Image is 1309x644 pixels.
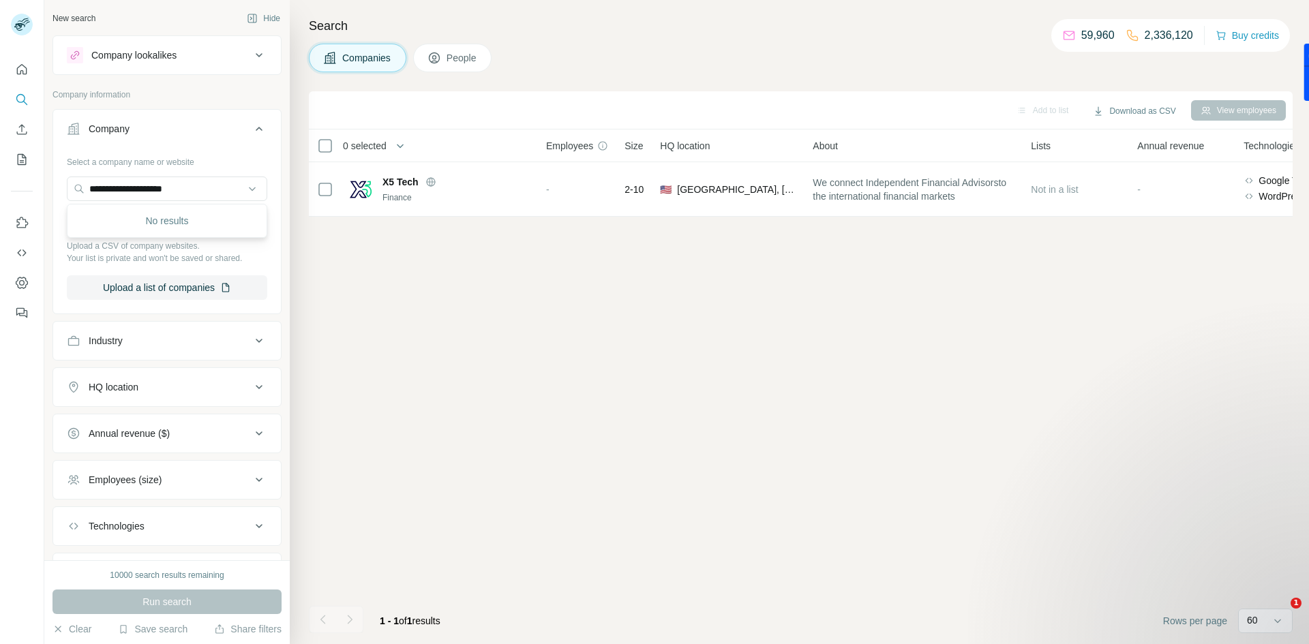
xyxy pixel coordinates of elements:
p: 60 [1247,613,1258,627]
button: Save search [118,622,187,636]
span: 1 [407,615,412,626]
button: Feedback [11,301,33,325]
p: 59,960 [1081,27,1115,44]
div: Select a company name or website [67,151,267,168]
button: HQ location [53,371,281,403]
button: Keywords [53,556,281,589]
button: Use Surfe on LinkedIn [11,211,33,235]
iframe: Intercom live chat [1263,598,1295,630]
button: Technologies [53,510,281,542]
span: HQ location [660,139,710,153]
span: of [399,615,407,626]
span: Annual revenue [1137,139,1204,153]
p: Upload a CSV of company websites. [67,240,267,252]
div: Annual revenue ($) [89,427,170,440]
span: Not in a list [1031,184,1078,195]
span: - [1137,184,1141,195]
span: Rows per page [1163,614,1227,628]
button: Upload a list of companies [67,275,267,300]
div: Company [89,122,130,136]
img: Logo of X5 Tech [350,179,372,200]
button: Annual revenue ($) [53,417,281,450]
div: Company lookalikes [91,48,177,62]
span: 1 - 1 [380,615,399,626]
p: 2,336,120 [1145,27,1193,44]
div: 10000 search results remaining [110,569,224,581]
p: Company information [52,89,282,101]
button: Use Surfe API [11,241,33,265]
span: Lists [1031,139,1051,153]
button: Quick start [11,57,33,82]
span: 1 [1291,598,1302,609]
div: No results [70,207,264,234]
span: Employees [546,139,593,153]
button: Search [11,87,33,112]
span: X5 Tech [382,175,419,189]
span: About [813,139,838,153]
span: Technologies [1244,139,1299,153]
span: People [447,51,478,65]
div: New search [52,12,95,25]
span: Companies [342,51,392,65]
button: Hide [237,8,290,29]
div: Technologies [89,519,145,533]
span: WordPress, [1259,189,1308,203]
button: Download as CSV [1083,101,1185,121]
span: 2-10 [625,183,644,196]
span: We connect Independent Financial Advisorsto the international financial markets [813,176,1014,203]
button: Industry [53,324,281,357]
span: 🇺🇸 [660,183,672,196]
button: Company [53,112,281,151]
div: Industry [89,334,123,348]
span: [GEOGRAPHIC_DATA], [US_STATE] [677,183,796,196]
div: Employees (size) [89,473,162,487]
button: Enrich CSV [11,117,33,142]
button: Buy credits [1216,26,1279,45]
span: - [546,184,550,195]
div: Finance [382,191,530,204]
button: Employees (size) [53,463,281,496]
span: 0 selected [343,139,387,153]
button: My lists [11,147,33,172]
button: Company lookalikes [53,39,281,72]
button: Clear [52,622,91,636]
p: Your list is private and won't be saved or shared. [67,252,267,264]
button: Share filters [214,622,282,636]
h4: Search [309,16,1293,35]
span: results [380,615,440,626]
span: Size [625,139,643,153]
div: HQ location [89,380,138,394]
button: Dashboard [11,271,33,295]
